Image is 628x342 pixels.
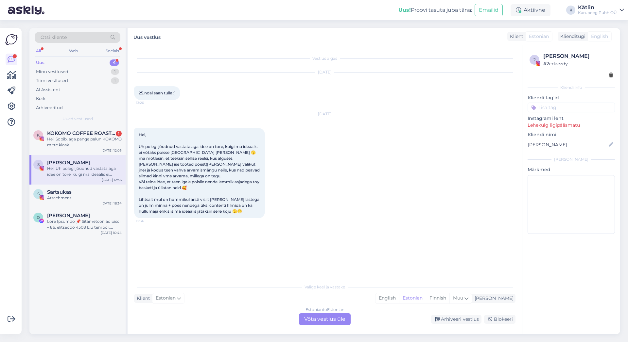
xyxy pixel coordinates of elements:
[578,5,624,15] a: KätlinKarupoeg Puhh OÜ
[37,215,40,220] span: D
[529,33,549,40] span: Estonian
[305,307,344,313] div: Estonian to Estonian
[134,69,515,75] div: [DATE]
[134,111,515,117] div: [DATE]
[134,284,515,290] div: Valige keel ja vastake
[36,77,68,84] div: Tiimi vestlused
[47,130,115,136] span: KOKOMO COFFEE ROASTERS
[136,219,161,223] span: 12:36
[431,315,481,324] div: Arhiveeri vestlus
[37,133,40,138] span: K
[47,189,72,195] span: Särtsukas
[102,177,122,182] div: [DATE] 12:36
[110,59,119,66] div: 4
[398,6,472,14] div: Proovi tasuta juba täna:
[36,95,45,102] div: Kõik
[528,85,615,90] div: Kliendi info
[36,105,63,111] div: Arhiveeritud
[528,131,615,138] p: Kliendi nimi
[472,295,514,302] div: [PERSON_NAME]
[139,90,176,95] span: 25.ndal saan tulla :)
[543,52,613,60] div: [PERSON_NAME]
[101,201,122,206] div: [DATE] 18:34
[543,60,613,67] div: # 2cdaezdy
[528,156,615,162] div: [PERSON_NAME]
[578,10,617,15] div: Karupoeg Puhh OÜ
[47,136,122,148] div: Hei. Sobib, aga pange palun KOKOMO mitte kiosk.
[133,32,161,41] label: Uus vestlus
[528,103,615,112] input: Lisa tag
[566,6,575,15] div: K
[101,148,122,153] div: [DATE] 12:05
[484,315,515,324] div: Blokeeri
[5,33,18,46] img: Askly Logo
[37,191,40,196] span: S
[299,313,351,325] div: Võta vestlus üle
[591,33,608,40] span: English
[37,162,40,167] span: S
[139,132,261,214] span: Hei, Uh polegi jõudnud vastata aga idee on tore, kuigi ma ideaalis ei võtaks poisse [GEOGRAPHIC_D...
[475,4,503,16] button: Emailid
[47,166,122,177] div: Hei, Uh polegi jõudnud vastata aga idee on tore, kuigi ma ideaalis ei võtaks poisse [GEOGRAPHIC_D...
[47,195,122,201] div: Attachment
[528,141,607,148] input: Lisa nimi
[398,7,411,13] b: Uus!
[36,69,68,75] div: Minu vestlused
[36,87,60,93] div: AI Assistent
[453,295,463,301] span: Muu
[41,34,67,41] span: Otsi kliente
[507,33,523,40] div: Klient
[134,295,150,302] div: Klient
[528,166,615,173] p: Märkmed
[62,116,93,122] span: Uued vestlused
[156,295,176,302] span: Estonian
[47,219,122,230] div: Lore Ipsumdo 📌 Sitametcon adipisci – 86. elitseddo 4508 Eiu tempor, Incidid utla etdolorem, al en...
[111,69,119,75] div: 1
[375,293,399,303] div: English
[134,56,515,61] div: Vestlus algas
[101,230,122,235] div: [DATE] 10:44
[426,293,449,303] div: Finnish
[111,77,119,84] div: 1
[47,160,90,166] span: Sigrid
[47,213,90,219] span: Dennis Amoako
[104,47,120,55] div: Socials
[35,47,42,55] div: All
[116,131,122,137] div: 1
[68,47,79,55] div: Web
[399,293,426,303] div: Estonian
[36,59,44,66] div: Uus
[578,5,617,10] div: Kätlin
[136,100,161,105] span: 13:20
[533,57,536,62] span: 2
[528,122,615,129] p: Lehekülg ligipääsmatu
[558,33,585,40] div: Klienditugi
[511,4,550,16] div: Aktiivne
[528,94,615,101] p: Kliendi tag'id
[528,115,615,122] p: Instagrami leht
